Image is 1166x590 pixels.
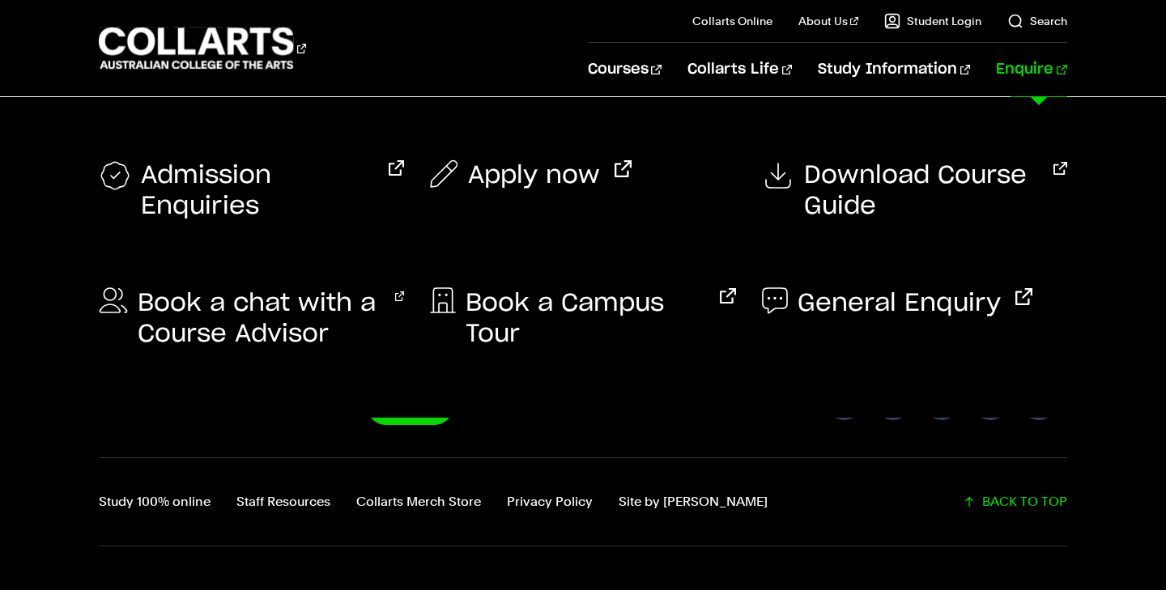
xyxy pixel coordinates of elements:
a: About Us [798,13,858,29]
a: Enquire [996,43,1066,96]
a: Courses [588,43,662,96]
span: General Enquiry [798,288,1001,319]
a: Student Login [884,13,981,29]
a: Book a chat with a Course Advisor [99,288,404,350]
a: Search [1007,13,1067,29]
a: Book a Campus Tour [430,288,735,350]
a: Collarts Life [687,43,792,96]
a: Staff Resources [236,490,330,513]
span: Book a chat with a Course Advisor [138,288,380,350]
span: Book a Campus Tour [466,288,705,350]
a: Download Course Guide [762,160,1067,222]
a: Scroll back to top of the page [963,490,1067,513]
a: Site by Calico [619,490,768,513]
a: Apply now [430,160,632,191]
div: Go to homepage [99,25,306,71]
a: Collarts Online [692,13,772,29]
a: General Enquiry [762,288,1032,319]
span: Download Course Guide [804,160,1040,222]
a: Admission Enquiries [99,160,404,222]
a: Collarts Merch Store [356,490,481,513]
a: Privacy Policy [507,490,593,513]
span: Admission Enquiries [141,160,374,222]
a: Study Information [818,43,970,96]
span: Apply now [468,160,600,191]
a: Study 100% online [99,490,211,513]
nav: Footer navigation [99,490,768,513]
div: Additional links and back-to-top button [99,457,1066,546]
